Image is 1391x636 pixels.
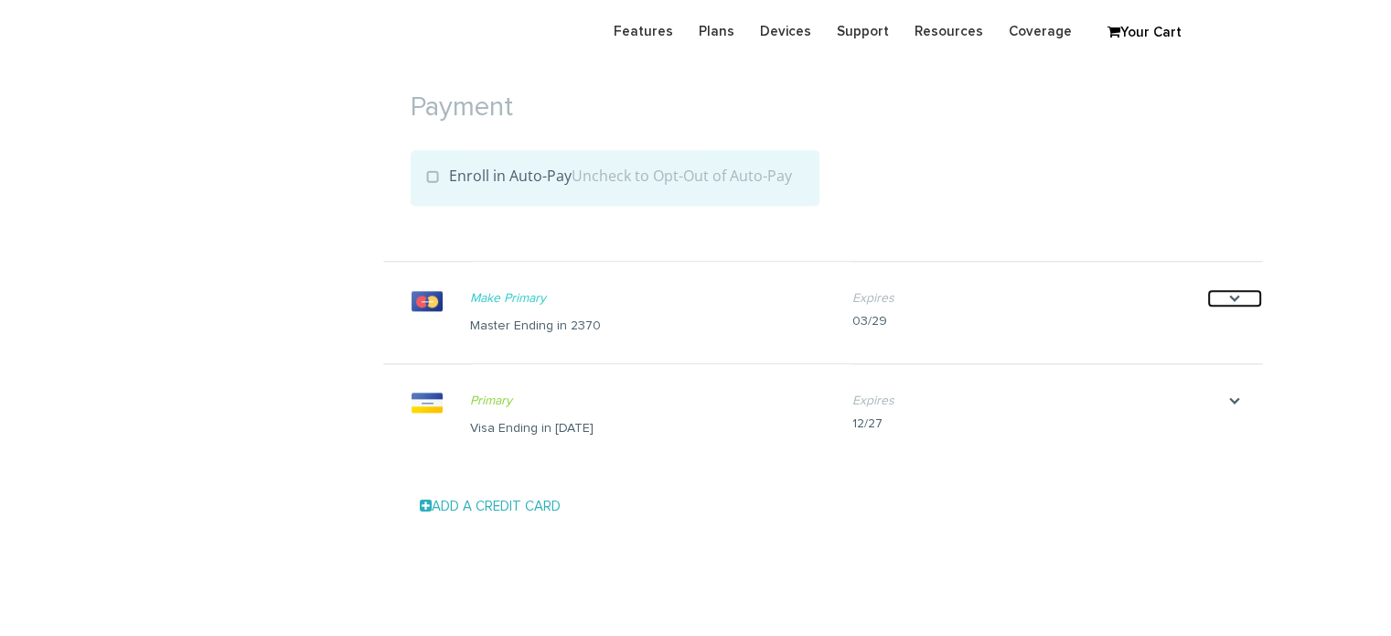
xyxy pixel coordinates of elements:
[420,500,561,513] a: Add a Credit Card
[1207,289,1262,307] a: .
[470,419,825,437] div: Visa Ending in [DATE]
[686,14,747,49] a: Plans
[412,392,443,414] img: visa
[470,392,825,410] span: Primary
[572,166,792,186] span: Uncheck to Opt-Out of Auto-Pay
[1207,392,1262,410] a: .
[996,14,1085,49] a: Coverage
[383,65,1263,132] h1: Payment
[852,312,1207,330] div: 03/29
[747,14,824,49] a: Devices
[852,415,1207,433] div: 12/27
[852,392,1207,410] span: Expires
[852,289,1207,307] span: Expires
[470,317,825,335] div: Master Ending in 2370
[824,14,902,49] a: Support
[412,289,443,313] img: master
[1098,19,1190,47] a: Your Cart
[470,292,546,305] a: Make Primary
[426,166,792,186] label: Enroll in Auto-Pay
[601,14,686,49] a: Features
[902,14,996,49] a: Resources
